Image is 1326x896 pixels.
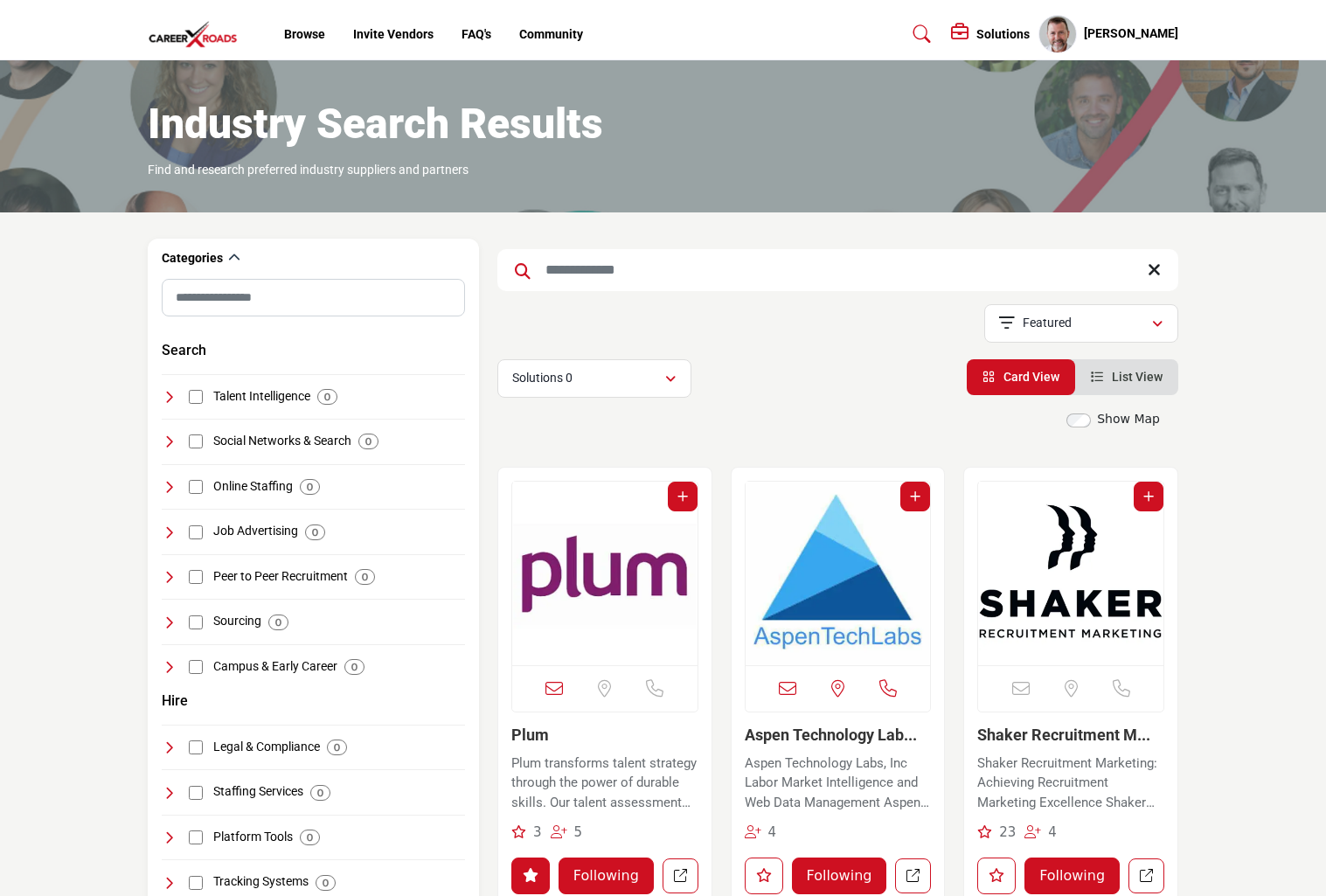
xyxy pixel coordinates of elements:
[353,27,434,41] a: Invite Vendors
[213,873,309,891] h4: Tracking Systems: Systems for tracking and managing candidate applications, interviews, and onboa...
[307,831,313,844] b: 0
[189,390,203,404] input: Select Talent Intelligence checkbox
[768,824,777,840] span: 4
[977,726,1164,745] h3: Shaker Recruitment Marketing
[745,726,932,745] h3: Aspen Technology Labs, Inc.
[1024,823,1057,843] div: Followers
[162,340,206,361] button: Search
[746,482,931,665] a: Open Listing in new tab
[533,824,542,840] span: 3
[1075,359,1178,395] li: List View
[162,250,223,267] h2: Categories
[1091,370,1163,384] a: View List
[162,279,465,316] input: Search Category
[462,27,491,41] a: FAQ's
[511,726,549,744] a: Plum
[148,20,247,49] img: Site Logo
[497,359,691,398] button: Solutions 0
[189,876,203,890] input: Select Tracking Systems checkbox
[511,726,698,745] h3: Plum
[213,388,310,406] h4: Talent Intelligence: Intelligence and data-driven insights for making informed decisions in talen...
[1143,490,1154,504] a: Add To List
[967,359,1075,395] li: Card View
[559,858,654,894] button: Following
[519,27,583,41] a: Community
[1024,858,1120,894] button: Following
[895,858,931,894] a: Open aspen-technology-labs in new tab
[316,875,336,891] div: 0 Results For Tracking Systems
[984,304,1178,343] button: Featured
[1084,25,1178,43] h5: [PERSON_NAME]
[511,858,550,894] button: Like listing
[334,741,340,754] b: 0
[268,615,288,630] div: 0 Results For Sourcing
[1097,410,1160,428] label: Show Map
[745,726,917,744] a: Aspen Technology Lab...
[307,481,313,493] b: 0
[189,786,203,800] input: Select Staffing Services checkbox
[1128,858,1164,894] a: Open shaker-recruitment-marketing in new tab
[213,568,348,586] h4: Peer to Peer Recruitment: Recruitment methods leveraging existing employees' networks and relatio...
[497,249,1178,291] input: Search Keyword
[189,660,203,674] input: Select Campus & Early Career checkbox
[977,754,1164,813] p: Shaker Recruitment Marketing: Achieving Recruitment Marketing Excellence Shaker Recruitment Marke...
[512,482,698,665] img: Plum
[1023,315,1072,332] p: Featured
[213,739,320,756] h4: Legal & Compliance: Resources and services ensuring recruitment practices comply with legal and r...
[312,526,318,538] b: 0
[300,479,320,495] div: 0 Results For Online Staffing
[189,615,203,629] input: Select Sourcing checkbox
[745,754,932,813] p: Aspen Technology Labs, Inc Labor Market Intelligence and Web Data Management Aspen Technology Lab...
[162,691,188,712] h3: Hire
[213,783,303,801] h4: Staffing Services: Services and agencies focused on providing temporary, permanent, and specializ...
[317,787,323,799] b: 0
[745,858,783,894] button: Like listing
[213,658,337,676] h4: Campus & Early Career: Programs and platforms focusing on recruitment and career development for ...
[189,740,203,754] input: Select Legal & Compliance checkbox
[511,825,526,838] i: Recommendations
[951,24,1030,45] div: Solutions
[745,823,777,843] div: Followers
[148,162,469,179] p: Find and research preferred industry suppliers and partners
[663,858,698,894] a: Open plum in new tab
[213,523,298,540] h4: Job Advertising: Platforms and strategies for advertising job openings to attract a wide range of...
[365,435,371,448] b: 0
[896,20,942,48] a: Search
[213,613,261,630] h4: Sourcing: Strategies and tools for identifying and engaging potential candidates for specific job...
[976,26,1030,42] h5: Solutions
[323,877,329,889] b: 0
[1112,370,1163,384] span: List View
[317,389,337,405] div: 0 Results For Talent Intelligence
[1003,370,1059,384] span: Card View
[284,27,325,41] a: Browse
[1048,824,1057,840] span: 4
[910,490,920,504] a: Add To List
[189,434,203,448] input: Select Social Networks & Search checkbox
[327,740,347,755] div: 0 Results For Legal & Compliance
[977,858,1016,894] button: Like listing
[978,482,1163,665] a: Open Listing in new tab
[213,829,293,846] h4: Platform Tools: Software and tools designed to enhance operational efficiency and collaboration i...
[189,570,203,584] input: Select Peer to Peer Recruitment checkbox
[511,754,698,813] p: Plum transforms talent strategy through the power of durable skills. Our talent assessment helps ...
[189,830,203,844] input: Select Platform Tools checkbox
[982,370,1059,384] a: View Card
[677,490,688,504] a: Add To List
[511,749,698,813] a: Plum transforms talent strategy through the power of durable skills. Our talent assessment helps ...
[148,97,603,151] h1: Industry Search Results
[310,785,330,801] div: 0 Results For Staffing Services
[978,482,1163,665] img: Shaker Recruitment Marketing
[189,480,203,494] input: Select Online Staffing checkbox
[977,726,1150,744] a: Shaker Recruitment M...
[324,391,330,403] b: 0
[746,482,931,665] img: Aspen Technology Labs, Inc.
[275,616,281,629] b: 0
[213,478,293,496] h4: Online Staffing: Digital platforms specializing in the staffing of temporary, contract, and conti...
[999,824,1016,840] span: 23
[1038,15,1077,53] button: Show hide supplier dropdown
[977,749,1164,813] a: Shaker Recruitment Marketing: Achieving Recruitment Marketing Excellence Shaker Recruitment Marke...
[305,524,325,540] div: 0 Results For Job Advertising
[355,569,375,585] div: 0 Results For Peer to Peer Recruitment
[745,749,932,813] a: Aspen Technology Labs, Inc Labor Market Intelligence and Web Data Management Aspen Technology Lab...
